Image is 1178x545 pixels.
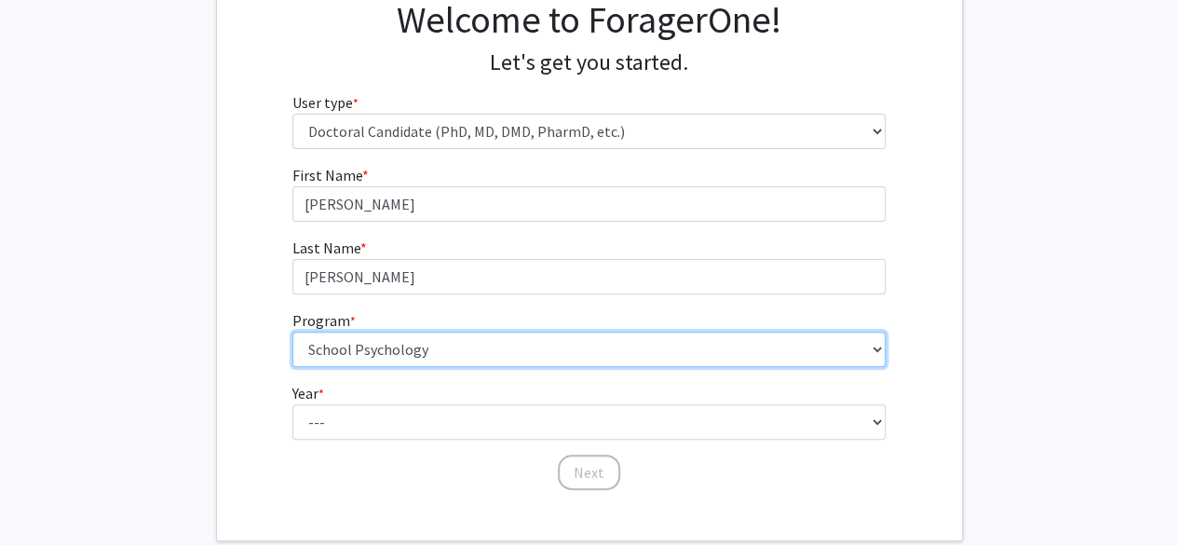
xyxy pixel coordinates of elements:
label: Year [292,382,324,404]
h4: Let's get you started. [292,49,886,76]
label: User type [292,91,359,114]
span: Last Name [292,238,360,257]
iframe: Chat [14,461,79,531]
label: Program [292,309,356,332]
button: Next [558,455,620,490]
span: First Name [292,166,362,184]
